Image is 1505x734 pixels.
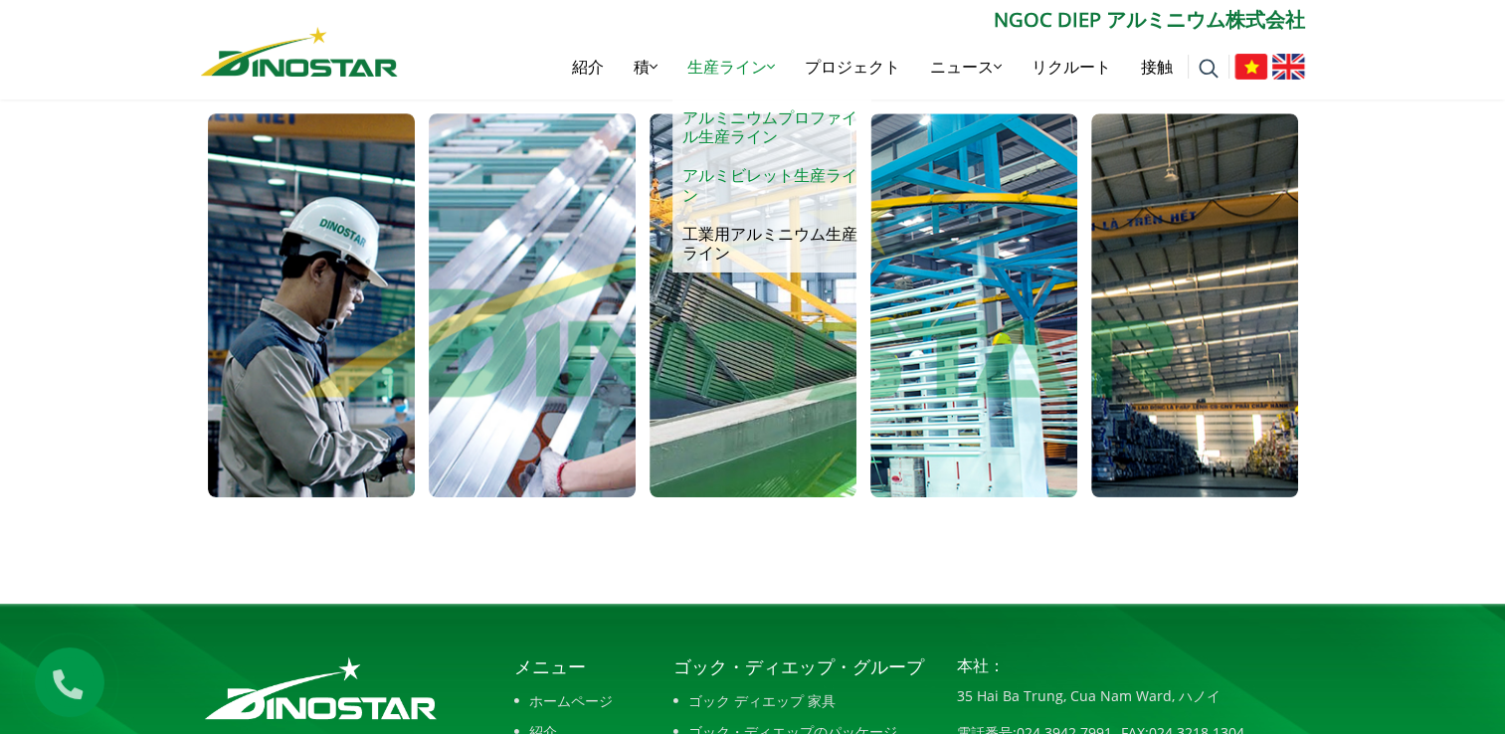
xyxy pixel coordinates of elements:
[514,690,613,711] a: ホームページ
[915,35,1017,98] a: ニュース
[1272,54,1305,80] img: 英語
[957,653,1305,677] p: 本社：
[957,685,1305,706] p: 35 Hai Ba Trung, Cua Nam Ward, ハノイ
[672,215,871,273] a: 工業用アルミニウム生産ライン
[619,35,672,98] a: 積
[672,156,871,214] a: アルミビレット生産ライン
[529,690,613,711] font: ホームページ
[201,27,398,77] img: ダイノスターアルミニウム
[398,5,1305,35] p: NGOC DIEP アルミニウム株式会社
[672,98,871,156] a: アルミニウムプロファイル生産ライン
[557,35,619,98] a: 紹介
[1234,54,1267,80] img: ベトナム語
[1017,35,1126,98] a: リクルート
[201,653,441,723] img: logo_footer
[673,690,927,711] a: ゴック ディエップ 家具
[688,690,836,711] font: ゴック ディエップ 家具
[930,56,994,78] font: ニュース
[1199,59,1219,79] img: 捜索
[514,653,613,680] p: メニュー
[687,56,767,78] font: 生産ライン
[673,653,927,680] p: ゴック・ディエップ・グループ
[1126,35,1188,98] a: 接触
[634,56,650,78] font: 積
[672,35,790,98] a: 生産ライン
[790,35,915,98] a: プロジェクト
